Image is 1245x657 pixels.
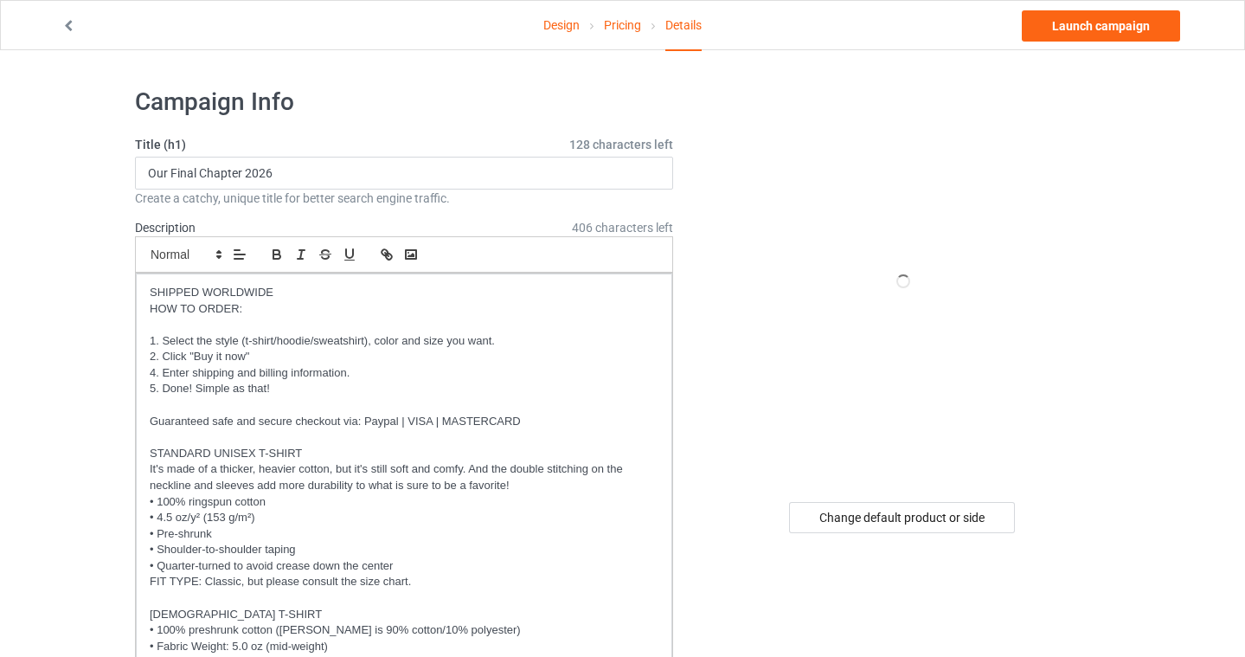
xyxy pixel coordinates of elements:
[150,574,658,590] p: FIT TYPE: Classic, but please consult the size chart.
[150,558,658,575] p: • Quarter-turned to avoid crease down the center
[150,333,658,350] p: 1. Select the style (t-shirt/hoodie/sweatshirt), color and size you want.
[150,494,658,511] p: • 100% ringspun cotton
[1022,10,1180,42] a: Launch campaign
[135,136,673,153] label: Title (h1)
[135,221,196,235] label: Description
[135,87,673,118] h1: Campaign Info
[543,1,580,49] a: Design
[572,219,673,236] span: 406 characters left
[150,414,658,430] p: Guaranteed safe and secure checkout via: Paypal | VISA | MASTERCARD
[150,365,658,382] p: 4. Enter shipping and billing information.
[150,301,658,318] p: HOW TO ORDER:
[789,502,1015,533] div: Change default product or side
[150,542,658,558] p: • Shoulder-to-shoulder taping
[150,349,658,365] p: 2. Click "Buy it now"
[135,190,673,207] div: Create a catchy, unique title for better search engine traffic.
[150,607,658,623] p: [DEMOGRAPHIC_DATA] T-SHIRT
[604,1,641,49] a: Pricing
[150,446,658,462] p: STANDARD UNISEX T-SHIRT
[665,1,702,51] div: Details
[150,639,658,655] p: • Fabric Weight: 5.0 oz (mid-weight)
[150,526,658,543] p: • Pre-shrunk
[150,285,658,301] p: SHIPPED WORLDWIDE
[569,136,673,153] span: 128 characters left
[150,622,658,639] p: • 100% preshrunk cotton ([PERSON_NAME] is 90% cotton/10% polyester)
[150,381,658,397] p: 5. Done! Simple as that!
[150,510,658,526] p: • 4.5 oz/y² (153 g/m²)
[150,461,658,493] p: It's made of a thicker, heavier cotton, but it's still soft and comfy. And the double stitching o...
